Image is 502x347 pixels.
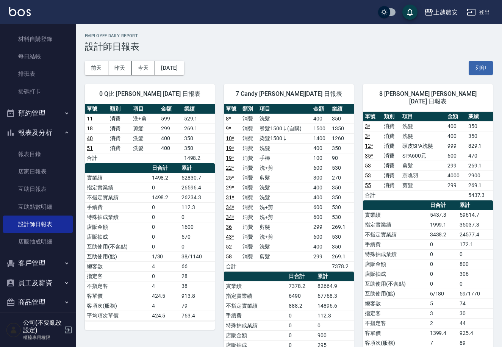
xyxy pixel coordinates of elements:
[458,210,493,220] td: 59614.7
[330,114,354,123] td: 350
[330,143,354,153] td: 350
[287,281,316,291] td: 7378.2
[258,114,311,123] td: 洗髮
[382,161,401,170] td: 消費
[400,180,446,190] td: 剪髮
[85,242,150,252] td: 互助使用(不含點)
[402,5,418,20] button: save
[150,212,180,222] td: 0
[226,253,232,259] a: 58
[287,311,316,320] td: 0
[466,121,493,131] td: 350
[311,183,330,192] td: 400
[233,90,345,98] span: 7 Candy [PERSON_NAME][DATE] 日報表
[363,210,428,220] td: 實業績
[224,261,241,271] td: 合計
[458,299,493,308] td: 74
[363,289,428,299] td: 互助使用(點)
[241,183,257,192] td: 消費
[446,121,466,131] td: 400
[3,198,73,216] a: 互助點數明細
[446,141,466,151] td: 999
[180,301,215,311] td: 79
[330,222,354,232] td: 269.1
[85,222,150,232] td: 店販金額
[85,301,150,311] td: 客項次(服務)
[224,330,287,340] td: 店販金額
[3,216,73,233] a: 設計師日報表
[458,239,493,249] td: 172.1
[428,200,458,210] th: 日合計
[150,301,180,311] td: 4
[316,311,354,320] td: 112.3
[180,252,215,261] td: 38/1140
[446,180,466,190] td: 299
[330,183,354,192] td: 350
[85,281,150,291] td: 不指定客
[85,252,150,261] td: 互助使用(點)
[241,212,257,222] td: 消費
[108,143,131,153] td: 消費
[182,153,215,163] td: 1498.2
[363,308,428,318] td: 指定客
[428,249,458,259] td: 0
[85,192,150,202] td: 不指定實業績
[365,182,371,188] a: 55
[150,192,180,202] td: 1498.2
[258,222,311,232] td: 剪髮
[311,192,330,202] td: 400
[258,202,311,212] td: 洗+剪
[400,112,446,122] th: 項目
[85,271,150,281] td: 指定客
[311,252,330,261] td: 299
[316,281,354,291] td: 82664.9
[316,320,354,330] td: 0
[466,112,493,122] th: 業績
[182,143,215,153] td: 350
[311,104,330,114] th: 金額
[382,151,401,161] td: 消費
[311,123,330,133] td: 1500
[85,311,150,320] td: 平均項次單價
[3,253,73,273] button: 客戶管理
[258,133,311,143] td: 染髮1500↓
[258,252,311,261] td: 剪髮
[363,328,428,338] td: 客單價
[330,163,354,173] td: 530
[224,291,287,301] td: 指定實業績
[150,183,180,192] td: 0
[3,233,73,250] a: 店販抽成明細
[180,281,215,291] td: 38
[150,222,180,232] td: 0
[131,133,159,143] td: 洗髮
[446,131,466,141] td: 400
[258,183,311,192] td: 洗髮
[421,5,461,20] button: 上越農安
[180,163,215,173] th: 累計
[85,41,493,52] h3: 設計師日報表
[363,239,428,249] td: 手續費
[382,170,401,180] td: 消費
[287,272,316,281] th: 日合計
[311,114,330,123] td: 400
[85,291,150,301] td: 客單價
[94,90,206,98] span: 0 Q比 [PERSON_NAME] [DATE] 日報表
[85,163,215,321] table: a dense table
[85,104,215,163] table: a dense table
[330,123,354,133] td: 1350
[363,230,428,239] td: 不指定實業績
[23,334,62,341] p: 櫃檯專用權限
[316,330,354,340] td: 900
[3,65,73,83] a: 排班表
[108,61,132,75] button: 昨天
[224,301,287,311] td: 不指定實業績
[446,151,466,161] td: 600
[258,192,311,202] td: 洗髮
[131,143,159,153] td: 洗髮
[330,212,354,222] td: 530
[182,104,215,114] th: 業績
[363,269,428,279] td: 店販抽成
[428,259,458,269] td: 0
[330,252,354,261] td: 269.1
[3,48,73,65] a: 每日結帳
